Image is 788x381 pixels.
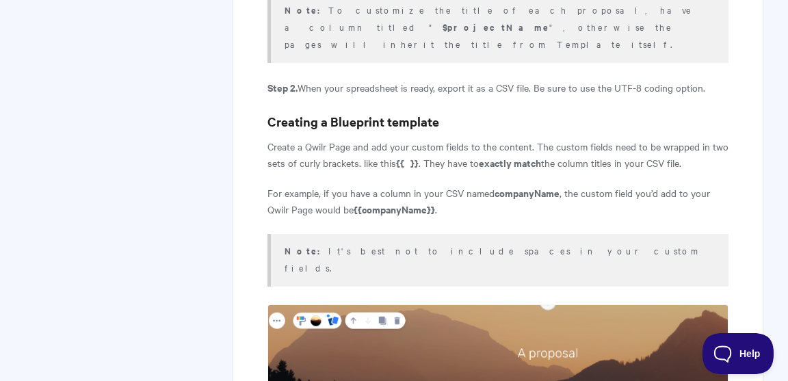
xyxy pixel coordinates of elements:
p: To customize the title of each proposal, have a column titled " ", otherwise the pages will inher... [285,1,711,52]
strong: companyName [495,185,560,200]
strong: Step 2. [267,80,298,94]
strong: {{companyName}} [354,202,435,216]
strong: Note: [285,244,328,257]
b: Note: [285,3,328,16]
p: It's best not to include spaces in your custom fields. [285,242,711,276]
strong: {{ }} [396,155,419,170]
h3: Creating a Blueprint template [267,112,728,131]
p: When your spreadsheet is ready, export it as a CSV file. Be sure to use the UTF-8 coding option. [267,79,728,96]
b: $projectName [443,21,549,34]
strong: exactly match [479,155,541,170]
p: Create a Qwilr Page and add your custom fields to the content. The custom fields need to be wrapp... [267,138,728,171]
p: For example, if you have a column in your CSV named , the custom field you’d add to your Qwilr Pa... [267,185,728,218]
iframe: Toggle Customer Support [702,333,774,374]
